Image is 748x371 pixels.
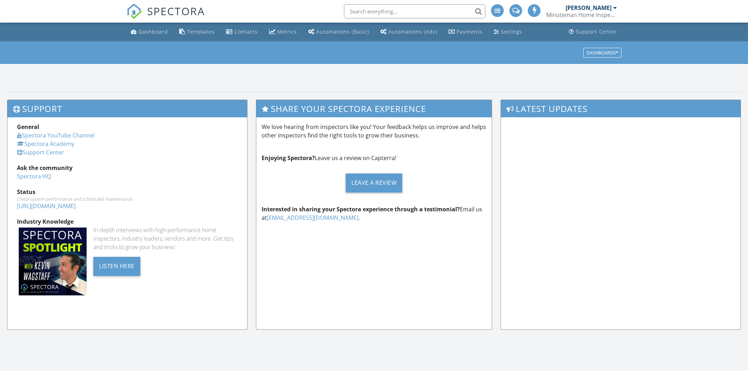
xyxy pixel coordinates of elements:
div: Dashboard [139,28,168,35]
div: Templates [187,28,215,35]
a: Templates [176,25,217,39]
p: Email us at . [262,205,486,222]
button: Dashboards [583,48,621,58]
a: Support Center [17,148,64,156]
a: Automations (Advanced) [378,25,440,39]
a: SPECTORA [127,10,205,24]
a: [EMAIL_ADDRESS][DOMAIN_NAME] [267,214,358,222]
span: SPECTORA [147,4,205,18]
div: Automations (Basic) [316,28,369,35]
p: We love hearing from inspectors like you! Your feedback helps us improve and helps other inspecto... [262,123,486,140]
div: Dashboards [586,50,618,55]
a: Spectora Academy [17,140,74,148]
div: Ask the community [17,164,238,172]
a: Settings [491,25,525,39]
div: Settings [501,28,522,35]
div: Listen Here [93,257,140,276]
a: Dashboard [128,25,171,39]
h3: Latest Updates [501,100,741,117]
h3: Share Your Spectora Experience [256,100,492,117]
img: The Best Home Inspection Software - Spectora [127,4,142,19]
div: Payments [457,28,483,35]
strong: Enjoying Spectora? [262,154,315,162]
p: Leave us a review on Capterra! [262,154,486,162]
div: Minuteman Home Inspections LLC [546,11,617,18]
img: Spectoraspolightmain [19,228,87,295]
div: Metrics [277,28,297,35]
a: Metrics [266,25,300,39]
strong: General [17,123,39,131]
div: Check system performance and scheduled maintenance. [17,196,238,202]
a: Contacts [223,25,261,39]
div: In-depth interviews with high-performance home inspectors, industry leaders, vendors and more. Ge... [93,226,238,251]
input: Search everything... [344,4,485,18]
a: [URL][DOMAIN_NAME] [17,202,76,210]
div: Leave a Review [346,173,402,193]
div: Contacts [234,28,258,35]
div: [PERSON_NAME] [566,4,612,11]
a: Support Center [566,25,620,39]
a: Spectora YouTube Channel [17,131,94,139]
div: Support Center [576,28,617,35]
a: Spectora HQ [17,172,51,180]
div: Automations (Adv) [388,28,437,35]
div: Industry Knowledge [17,217,238,226]
a: Automations (Basic) [305,25,372,39]
div: Status [17,188,238,196]
a: Listen Here [93,262,140,270]
a: Leave a Review [262,168,486,198]
h3: Support [7,100,247,117]
strong: Interested in sharing your Spectora experience through a testimonial? [262,205,460,213]
a: Payments [446,25,485,39]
